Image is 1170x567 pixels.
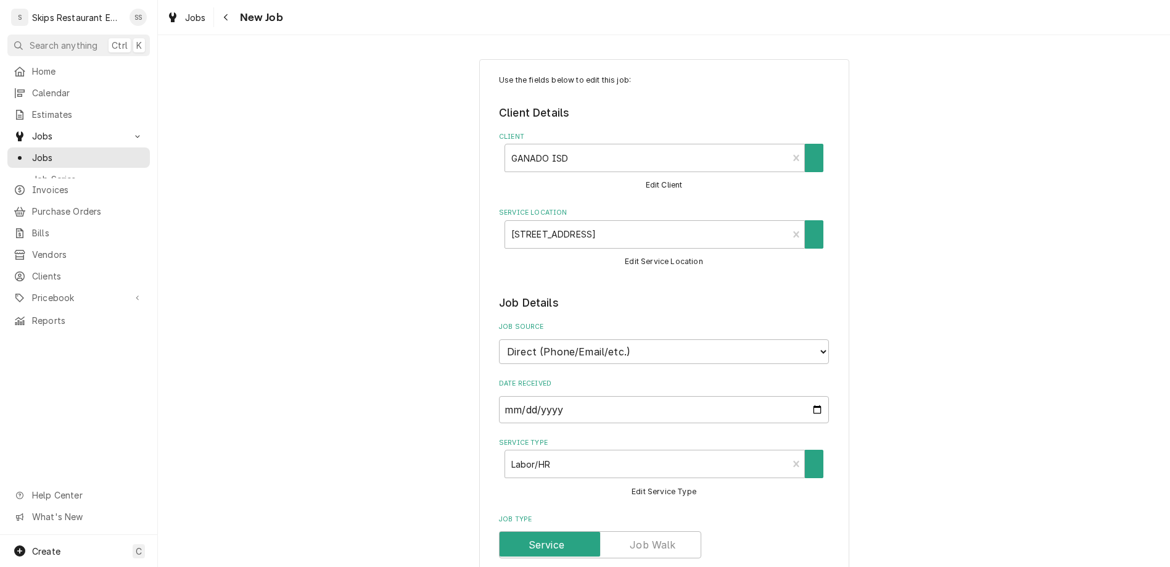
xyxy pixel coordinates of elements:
span: Job Series [32,173,144,186]
button: Create New Location [805,220,823,249]
button: Create New Client [805,144,823,172]
label: Job Type [499,515,829,524]
span: Bills [32,226,144,239]
a: Go to What's New [7,507,150,527]
span: Home [32,65,144,78]
a: Home [7,61,150,81]
label: Service Type [499,438,829,448]
a: Bills [7,223,150,243]
a: Jobs [7,147,150,168]
a: Calendar [7,83,150,103]
span: Jobs [32,130,125,143]
span: What's New [32,510,142,523]
div: Shan Skipper's Avatar [130,9,147,26]
label: Service Location [499,208,829,218]
button: Search anythingCtrlK [7,35,150,56]
div: SS [130,9,147,26]
span: New Job [236,9,283,26]
span: K [136,39,142,52]
a: Estimates [7,104,150,125]
div: Job Source [499,322,829,363]
label: Client [499,132,829,142]
a: Go to Pricebook [7,288,150,308]
button: Edit Client [644,178,685,193]
span: Ctrl [112,39,128,52]
a: Go to Jobs [7,126,150,146]
a: Invoices [7,180,150,200]
span: Estimates [32,108,144,121]
div: S [11,9,28,26]
button: Edit Service Type [630,484,698,500]
a: Purchase Orders [7,201,150,221]
div: Skips Restaurant Equipment [32,11,123,24]
span: Help Center [32,489,142,502]
div: Client [499,132,829,193]
span: Reports [32,314,144,327]
button: Navigate back [216,7,236,27]
span: Search anything [30,39,97,52]
span: Clients [32,270,144,283]
span: C [136,545,142,558]
a: Clients [7,266,150,286]
div: Service Type [499,438,829,499]
div: Date Received [499,379,829,423]
a: Vendors [7,244,150,265]
label: Job Source [499,322,829,332]
span: Vendors [32,248,144,261]
input: yyyy-mm-dd [499,396,829,423]
a: Jobs [162,7,211,28]
div: Service Location [499,208,829,269]
button: Create New Service [805,450,823,478]
span: Pricebook [32,291,125,304]
p: Use the fields below to edit this job: [499,75,829,86]
span: Create [32,546,60,557]
span: Jobs [185,11,206,24]
label: Date Received [499,379,829,389]
a: Go to Help Center [7,485,150,505]
span: Purchase Orders [32,205,144,218]
a: Job Series [7,169,150,189]
span: Calendar [32,86,144,99]
span: Invoices [32,183,144,196]
span: Jobs [32,151,144,164]
a: Reports [7,310,150,331]
legend: Job Details [499,295,829,311]
button: Edit Service Location [623,254,705,270]
legend: Client Details [499,105,829,121]
div: Job Type [499,515,829,558]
